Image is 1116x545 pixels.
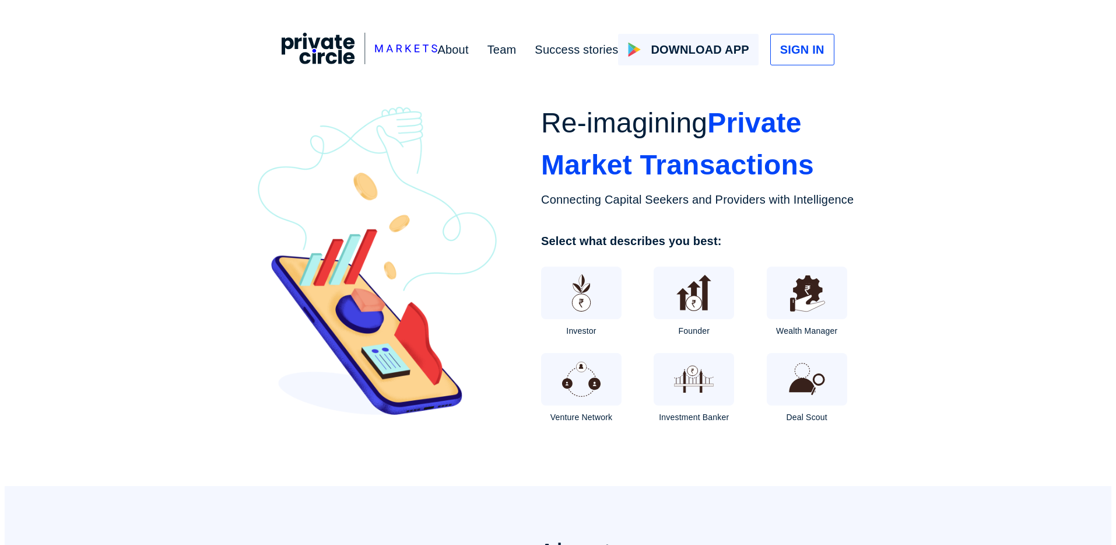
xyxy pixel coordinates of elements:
img: icon [785,271,829,315]
img: logo [282,33,437,64]
span: DOWNLOAD APP [651,41,749,58]
img: icon [672,358,715,401]
div: Wealth Manager [776,326,837,336]
div: About [437,41,468,58]
img: icon [560,271,603,315]
div: Success stories [535,41,618,58]
img: header [254,107,500,415]
img: icon [785,358,829,401]
div: Connecting Capital Seekers and Providers with Intelligence [541,193,862,207]
span: SIGN IN [780,41,824,58]
div: Deal Scout [786,413,827,422]
div: Investor [566,326,596,336]
div: Venture Network [550,413,613,422]
img: icon [560,358,603,401]
a: logo [282,33,437,67]
div: Select what describes you best: [541,235,862,248]
strong: Private Market Transactions [541,107,814,180]
img: icon [672,271,715,315]
div: Founder [679,326,710,336]
div: Team [487,41,517,58]
div: Re-imagining [541,102,862,186]
div: Investment Banker [659,413,729,422]
img: logo [627,43,641,57]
